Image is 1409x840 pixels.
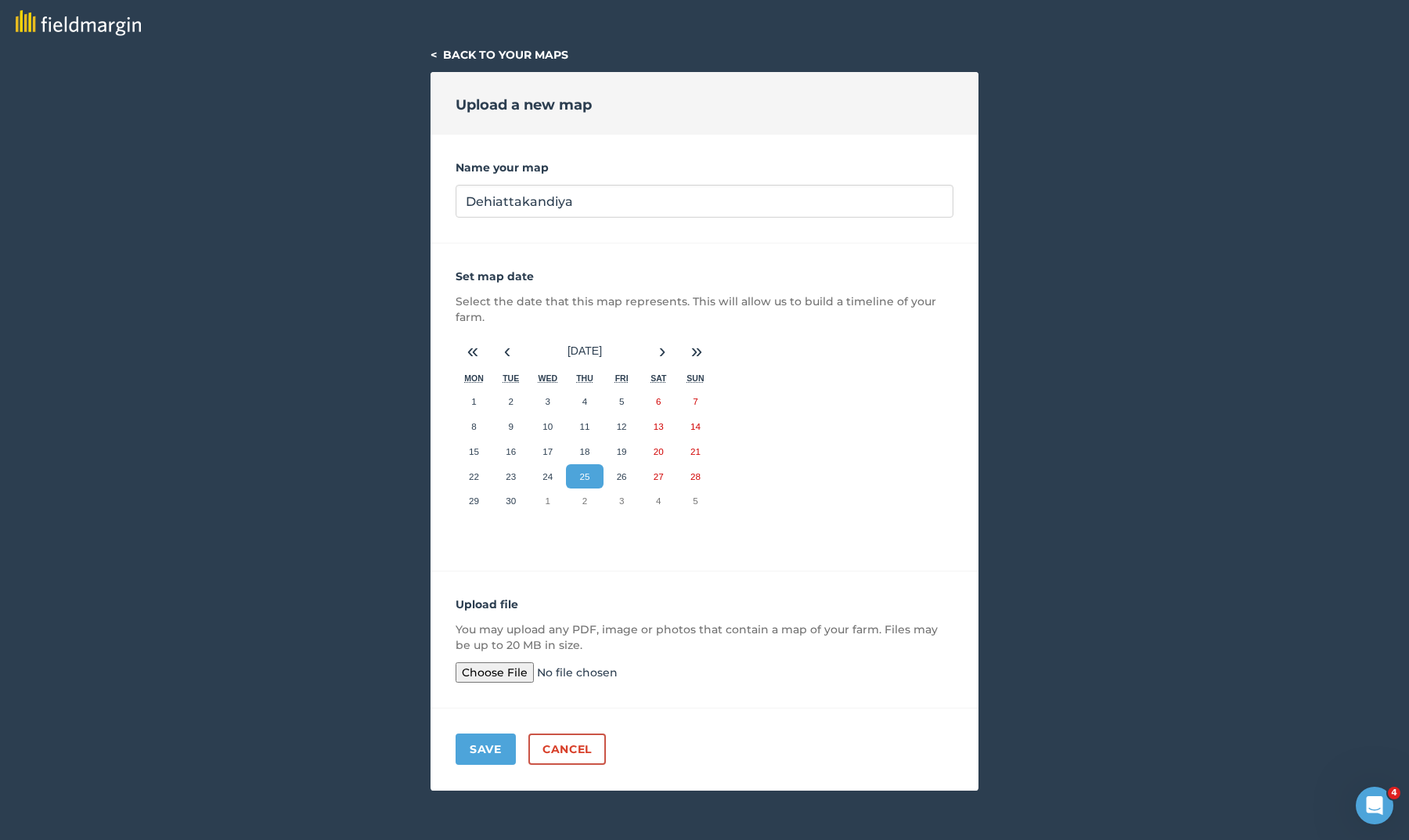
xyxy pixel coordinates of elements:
[456,488,492,514] button: 29 September 2025
[529,439,566,464] button: 17 September 2025
[456,414,492,439] button: 8 September 2025
[690,421,701,431] abbr: 14 September 2025
[456,160,953,175] label: Name your map
[654,471,664,481] abbr: 27 September 2025
[617,446,627,456] abbr: 19 September 2025
[640,389,677,414] button: 6 September 2025
[654,421,664,431] abbr: 13 September 2025
[506,471,516,481] abbr: 23 September 2025
[542,421,553,431] abbr: 10 September 2025
[539,373,558,383] abbr: Wednesday
[617,471,627,481] abbr: 26 September 2025
[656,496,661,506] abbr: 4 October 2025
[503,373,519,383] abbr: Tuesday
[677,439,714,464] button: 21 September 2025
[456,294,953,325] p: Select the date that this map represents. This will allow us to build a timeline of your farm.
[529,488,566,514] button: 1 October 2025
[492,414,529,439] button: 9 September 2025
[604,414,640,439] button: 12 September 2025
[640,439,677,464] button: 20 September 2025
[566,439,603,464] button: 18 September 2025
[492,439,529,464] button: 16 September 2025
[580,446,590,456] abbr: 18 September 2025
[471,421,476,431] abbr: 8 September 2025
[469,471,479,481] abbr: 22 September 2025
[508,396,513,406] abbr: 2 September 2025
[456,734,516,765] button: Save
[568,344,602,357] span: [DATE]
[677,414,714,439] button: 14 September 2025
[1356,787,1393,824] iframe: Intercom live chat
[645,334,679,369] button: ›
[690,446,701,456] abbr: 21 September 2025
[490,334,524,369] button: ‹
[640,488,677,514] button: 4 October 2025
[677,389,714,414] button: 7 September 2025
[469,446,479,456] abbr: 15 September 2025
[650,373,666,383] abbr: Saturday
[456,439,492,464] button: 15 September 2025
[604,439,640,464] button: 19 September 2025
[16,10,141,36] img: fieldmargin logo
[456,389,492,414] button: 1 September 2025
[456,464,492,489] button: 22 September 2025
[679,334,714,369] button: »
[546,496,550,506] abbr: 1 October 2025
[456,185,953,218] input: Enter name
[529,464,566,489] button: 24 September 2025
[604,488,640,514] button: 3 October 2025
[580,421,590,431] abbr: 11 September 2025
[677,464,714,489] button: 28 September 2025
[693,396,697,406] abbr: 7 September 2025
[615,373,629,383] abbr: Friday
[469,496,479,506] abbr: 29 September 2025
[1388,787,1400,799] span: 4
[640,414,677,439] button: 13 September 2025
[690,471,701,481] abbr: 28 September 2025
[492,389,529,414] button: 2 September 2025
[617,421,627,431] abbr: 12 September 2025
[656,396,661,406] abbr: 6 September 2025
[456,597,518,611] strong: Upload file
[546,396,550,406] abbr: 3 September 2025
[580,471,590,481] abbr: 25 September 2025
[686,373,704,383] abbr: Sunday
[456,622,953,653] p: You may upload any PDF, image or photos that contain a map of your farm. Files may be up to 20 MB...
[524,334,645,369] button: [DATE]
[464,373,484,383] abbr: Monday
[456,334,490,369] button: «
[566,488,603,514] button: 2 October 2025
[677,488,714,514] button: 5 October 2025
[456,269,534,283] strong: Set map date
[619,396,624,406] abbr: 5 September 2025
[431,48,568,62] a: < Back to your maps
[582,496,587,506] abbr: 2 October 2025
[529,414,566,439] button: 10 September 2025
[506,446,516,456] abbr: 16 September 2025
[566,389,603,414] button: 4 September 2025
[542,446,553,456] abbr: 17 September 2025
[506,496,516,506] abbr: 30 September 2025
[492,488,529,514] button: 30 September 2025
[604,464,640,489] button: 26 September 2025
[566,464,603,489] button: 25 September 2025
[508,421,513,431] abbr: 9 September 2025
[576,373,593,383] abbr: Thursday
[492,464,529,489] button: 23 September 2025
[528,734,606,765] a: Cancel
[619,496,624,506] abbr: 3 October 2025
[566,414,603,439] button: 11 September 2025
[529,389,566,414] button: 3 September 2025
[582,396,587,406] abbr: 4 September 2025
[640,464,677,489] button: 27 September 2025
[654,446,664,456] abbr: 20 September 2025
[693,496,697,506] abbr: 5 October 2025
[604,389,640,414] button: 5 September 2025
[542,471,553,481] abbr: 24 September 2025
[456,94,592,116] h2: Upload a new map
[471,396,476,406] abbr: 1 September 2025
